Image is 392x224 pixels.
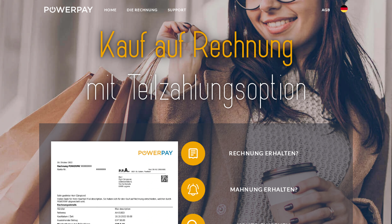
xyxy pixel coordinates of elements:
[186,182,201,197] img: qb_bell.svg
[186,146,201,161] img: qb_bill.svg
[181,178,338,202] button: Mahnung erhalten?
[190,178,337,202] span: Mahnung erhalten?
[99,5,122,15] a: Home
[317,5,335,15] a: agb
[340,5,348,12] img: de
[190,141,337,166] span: Rechnung erhalten?
[163,5,191,15] a: SUPPORT
[44,7,93,13] img: logo-powerpay-white.svg
[59,22,333,112] img: title-powerpay_de.svg
[181,141,338,166] button: Rechnung erhalten?
[122,5,163,15] a: DIE RECHNUNG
